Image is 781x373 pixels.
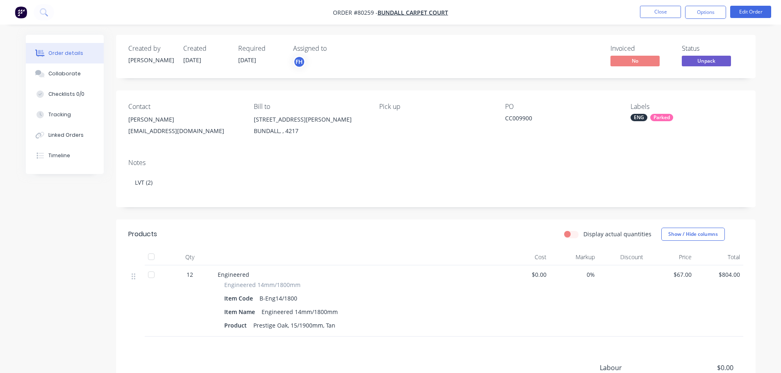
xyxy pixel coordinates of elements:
div: Item Name [224,306,258,318]
div: Item Code [224,292,256,304]
div: CC009900 [505,114,608,125]
span: Unpack [682,56,731,66]
div: Markup [550,249,598,265]
button: Linked Orders [26,125,104,145]
div: Tracking [48,111,71,118]
span: Engineered [218,271,249,278]
div: Parked [650,114,673,121]
div: PO [505,103,617,111]
div: Timeline [48,152,70,159]
div: [PERSON_NAME] [128,114,241,125]
div: Labels [631,103,743,111]
span: 12 [187,270,193,279]
button: Show / Hide columns [661,228,725,241]
img: Factory [15,6,27,18]
div: [EMAIL_ADDRESS][DOMAIN_NAME] [128,125,241,137]
div: B-Eng14/1800 [256,292,301,304]
div: Prestige Oak, 15/1900mm, Tan [250,319,339,331]
div: Checklists 0/0 [48,90,84,98]
span: Order #80259 - [333,9,378,16]
div: Notes [128,159,743,167]
div: ENG [631,114,647,121]
span: $0.00 [505,270,546,279]
div: Bill to [254,103,366,111]
label: Display actual quantities [583,230,651,238]
button: Order details [26,43,104,63]
span: Engineered 14mm/1800mm [224,280,301,289]
div: Order details [48,50,83,57]
div: Engineered 14mm/1800mm [258,306,341,318]
div: Invoiced [610,45,672,52]
div: Discount [598,249,647,265]
button: FH [293,56,305,68]
div: Products [128,229,157,239]
button: Close [640,6,681,18]
div: Total [695,249,743,265]
button: Edit Order [730,6,771,18]
div: Collaborate [48,70,81,77]
div: Assigned to [293,45,375,52]
div: Required [238,45,283,52]
span: [DATE] [238,56,256,64]
span: No [610,56,660,66]
div: [STREET_ADDRESS][PERSON_NAME] [254,114,366,125]
div: BUNDALL, , 4217 [254,125,366,137]
button: Timeline [26,145,104,166]
div: Created by [128,45,173,52]
div: Cost [501,249,550,265]
span: $804.00 [698,270,740,279]
button: Checklists 0/0 [26,84,104,104]
div: Created [183,45,228,52]
span: $67.00 [650,270,692,279]
span: [DATE] [183,56,201,64]
span: Labour [600,363,673,373]
div: Price [647,249,695,265]
span: $0.00 [672,363,733,373]
div: Qty [165,249,214,265]
div: Product [224,319,250,331]
div: Status [682,45,743,52]
div: Contact [128,103,241,111]
div: Linked Orders [48,131,84,139]
button: Options [685,6,726,19]
div: Pick up [379,103,492,111]
button: Unpack [682,56,731,68]
div: [PERSON_NAME] [128,56,173,64]
button: Tracking [26,104,104,125]
div: [STREET_ADDRESS][PERSON_NAME]BUNDALL, , 4217 [254,114,366,140]
a: Bundall Carpet Court [378,9,448,16]
button: Collaborate [26,63,104,84]
div: [PERSON_NAME][EMAIL_ADDRESS][DOMAIN_NAME] [128,114,241,140]
span: 0% [553,270,595,279]
div: LVT (2) [128,170,743,195]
